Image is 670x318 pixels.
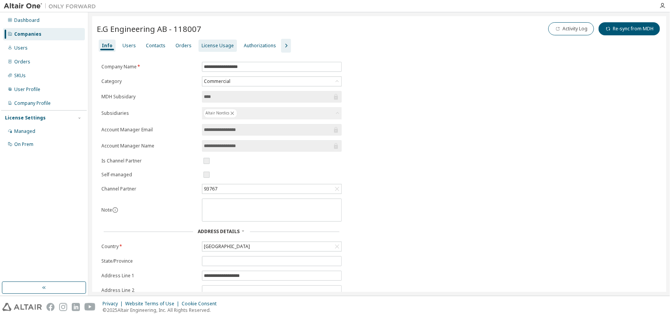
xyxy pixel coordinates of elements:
[101,94,197,100] label: MDH Subsidary
[14,73,26,79] div: SKUs
[101,78,197,84] label: Category
[14,45,28,51] div: Users
[203,109,237,118] div: Altair Nordics
[122,43,136,49] div: Users
[101,172,197,178] label: Self-managed
[14,141,33,147] div: On Prem
[14,17,40,23] div: Dashboard
[14,100,51,106] div: Company Profile
[101,273,197,279] label: Address Line 1
[244,43,276,49] div: Authorizations
[202,43,234,49] div: License Usage
[101,127,197,133] label: Account Manager Email
[14,128,35,134] div: Managed
[101,158,197,164] label: Is Channel Partner
[202,184,341,194] div: 93767
[59,303,67,311] img: instagram.svg
[101,258,197,264] label: State/Province
[14,86,40,93] div: User Profile
[182,301,221,307] div: Cookie Consent
[5,115,46,121] div: License Settings
[146,43,165,49] div: Contacts
[101,243,197,250] label: Country
[46,303,55,311] img: facebook.svg
[4,2,100,10] img: Altair One
[202,242,341,251] div: [GEOGRAPHIC_DATA]
[101,64,197,70] label: Company Name
[101,207,112,213] label: Note
[202,107,342,119] div: Altair Nordics
[203,77,232,86] div: Commercial
[112,207,118,213] button: information
[84,303,96,311] img: youtube.svg
[125,301,182,307] div: Website Terms of Use
[102,43,112,49] div: Info
[14,31,41,37] div: Companies
[599,22,660,35] button: Re-sync from MDH
[103,301,125,307] div: Privacy
[175,43,192,49] div: Orders
[202,77,341,86] div: Commercial
[2,303,42,311] img: altair_logo.svg
[101,110,197,116] label: Subsidiaries
[101,186,197,192] label: Channel Partner
[72,303,80,311] img: linkedin.svg
[103,307,221,313] p: © 2025 Altair Engineering, Inc. All Rights Reserved.
[101,287,197,293] label: Address Line 2
[203,185,218,193] div: 93767
[14,59,30,65] div: Orders
[198,228,240,235] span: Address Details
[548,22,594,35] button: Activity Log
[101,143,197,149] label: Account Manager Name
[203,242,251,251] div: [GEOGRAPHIC_DATA]
[97,23,201,34] span: E.G Engineering AB - 118007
